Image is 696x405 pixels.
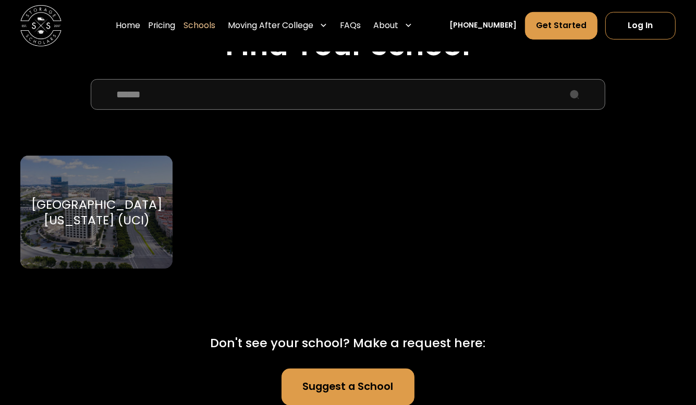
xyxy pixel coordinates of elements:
a: [PHONE_NUMBER] [449,20,517,31]
a: Log In [605,12,675,40]
div: Moving After College [228,19,313,32]
a: Go to selected school [20,156,173,269]
div: [GEOGRAPHIC_DATA][US_STATE] (UCI) [31,197,162,227]
h2: Find Your School [20,28,675,62]
form: School Select Form [20,79,675,293]
img: Storage Scholars main logo [20,5,62,46]
div: Moving After College [224,11,332,40]
div: About [373,19,398,32]
a: FAQs [340,11,361,40]
div: Don't see your school? Make a request here: [211,334,486,352]
a: Pricing [148,11,175,40]
a: Home [116,11,140,40]
div: About [369,11,417,40]
a: Get Started [525,12,597,40]
a: Schools [184,11,215,40]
